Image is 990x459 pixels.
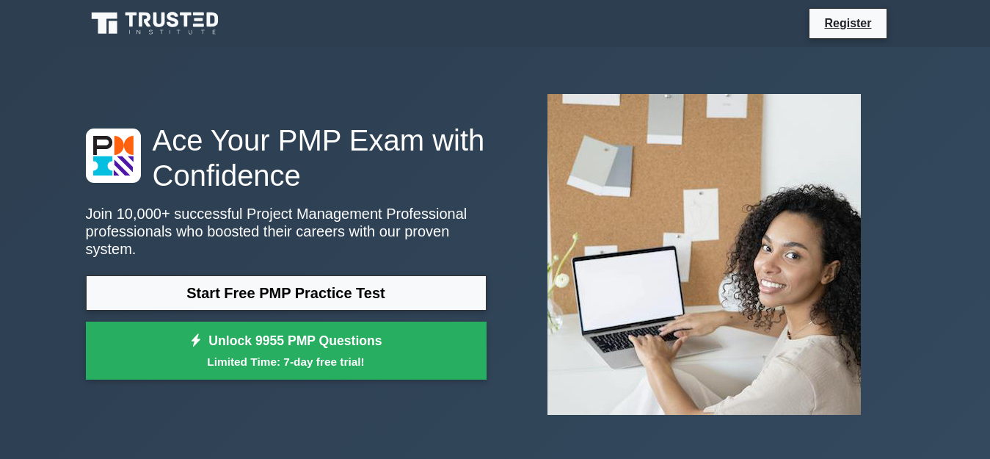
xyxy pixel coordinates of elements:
[86,205,487,258] p: Join 10,000+ successful Project Management Professional professionals who boosted their careers w...
[86,123,487,193] h1: Ace Your PMP Exam with Confidence
[104,353,468,370] small: Limited Time: 7-day free trial!
[86,322,487,380] a: Unlock 9955 PMP QuestionsLimited Time: 7-day free trial!
[86,275,487,311] a: Start Free PMP Practice Test
[815,14,880,32] a: Register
